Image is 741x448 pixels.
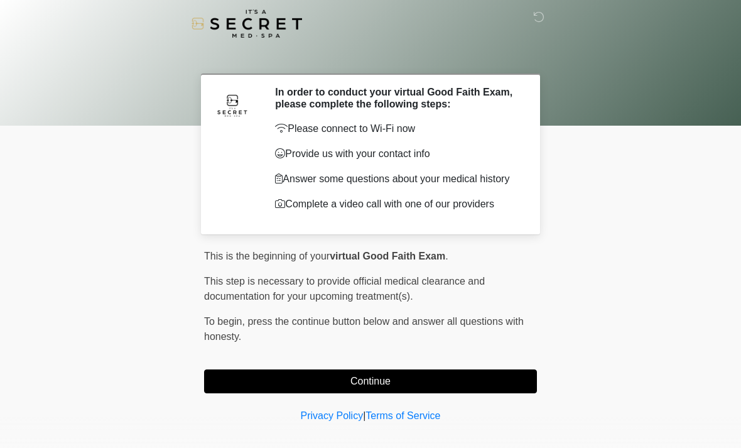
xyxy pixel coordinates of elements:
span: This is the beginning of your [204,251,330,261]
p: Answer some questions about your medical history [275,172,518,187]
p: Provide us with your contact info [275,146,518,161]
span: . [445,251,448,261]
p: Complete a video call with one of our providers [275,197,518,212]
img: It's A Secret Med Spa Logo [192,9,302,38]
h1: ‎ ‎ [195,45,546,68]
img: Agent Avatar [214,86,251,124]
h2: In order to conduct your virtual Good Faith Exam, please complete the following steps: [275,86,518,110]
strong: virtual Good Faith Exam [330,251,445,261]
a: Terms of Service [365,410,440,421]
button: Continue [204,369,537,393]
a: Privacy Policy [301,410,364,421]
a: | [363,410,365,421]
p: Please connect to Wi-Fi now [275,121,518,136]
span: This step is necessary to provide official medical clearance and documentation for your upcoming ... [204,276,485,302]
span: To begin, [204,316,247,327]
span: press the continue button below and answer all questions with honesty. [204,316,524,342]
